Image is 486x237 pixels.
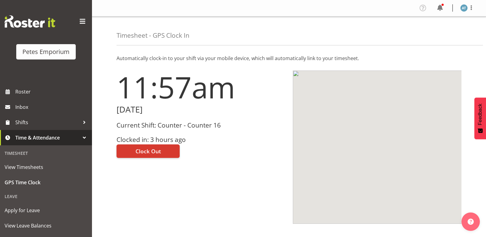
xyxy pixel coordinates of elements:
img: help-xxl-2.png [468,219,474,225]
p: Automatically clock-in to your shift via your mobile device, which will automatically link to you... [117,55,461,62]
a: View Timesheets [2,159,90,175]
img: alex-micheal-taniwha5364.jpg [460,4,468,12]
h2: [DATE] [117,105,285,114]
button: Feedback - Show survey [474,97,486,139]
div: Petes Emporium [22,47,70,56]
span: Inbox [15,102,89,112]
h1: 11:57am [117,71,285,104]
a: GPS Time Clock [2,175,90,190]
h4: Timesheet - GPS Clock In [117,32,189,39]
h3: Current Shift: Counter - Counter 16 [117,122,285,129]
div: Leave [2,190,90,203]
div: Timesheet [2,147,90,159]
h3: Clocked in: 3 hours ago [117,136,285,143]
span: Shifts [15,118,80,127]
span: Roster [15,87,89,96]
a: View Leave Balances [2,218,90,233]
a: Apply for Leave [2,203,90,218]
span: Time & Attendance [15,133,80,142]
button: Clock Out [117,144,180,158]
span: Clock Out [136,147,161,155]
span: GPS Time Clock [5,178,87,187]
span: View Timesheets [5,162,87,172]
img: Rosterit website logo [5,15,55,28]
span: Feedback [477,104,483,125]
span: View Leave Balances [5,221,87,230]
span: Apply for Leave [5,206,87,215]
